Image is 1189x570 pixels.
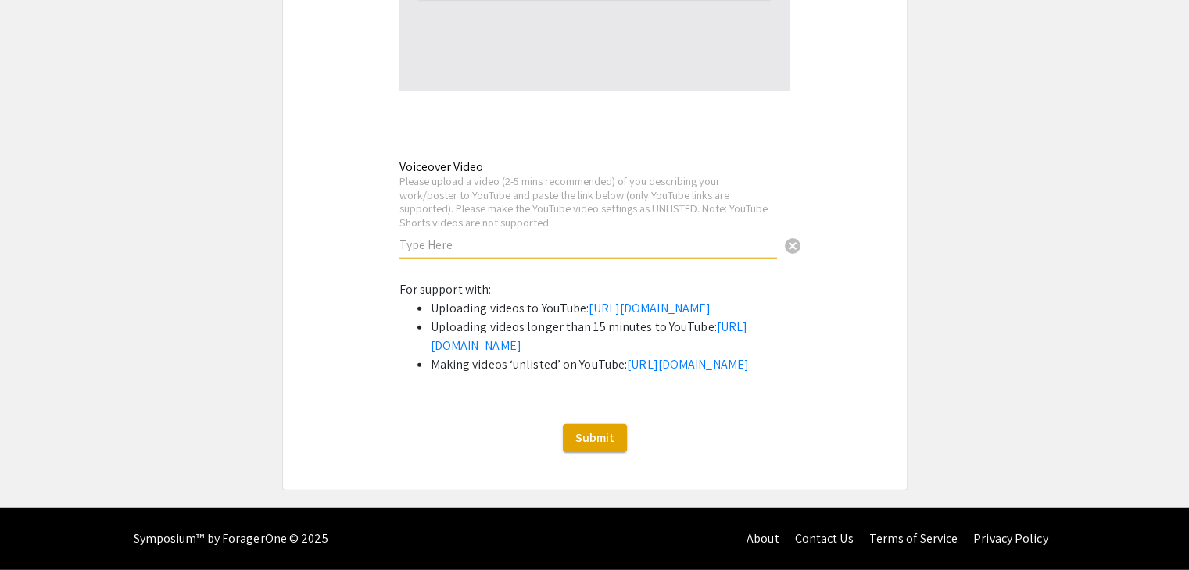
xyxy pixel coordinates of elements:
[575,429,614,446] span: Submit
[399,237,777,253] input: Type Here
[627,356,749,372] a: [URL][DOMAIN_NAME]
[134,508,328,570] div: Symposium™ by ForagerOne © 2025
[399,281,492,297] span: For support with:
[783,237,802,255] span: cancel
[563,424,627,452] button: Submit
[794,530,853,547] a: Contact Us
[399,159,483,175] mat-label: Voiceover Video
[777,230,808,261] button: Clear
[747,530,779,547] a: About
[973,530,1048,547] a: Privacy Policy
[868,530,958,547] a: Terms of Service
[431,299,790,318] li: Uploading videos to YouTube:
[399,174,777,229] div: Please upload a video (2-5 mins recommended) of you describing your work/poster to YouTube and pa...
[589,300,711,316] a: [URL][DOMAIN_NAME]
[431,355,790,374] li: Making videos ‘unlisted’ on YouTube:
[12,500,66,558] iframe: Chat
[431,318,790,355] li: Uploading videos longer than 15 minutes to YouTube:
